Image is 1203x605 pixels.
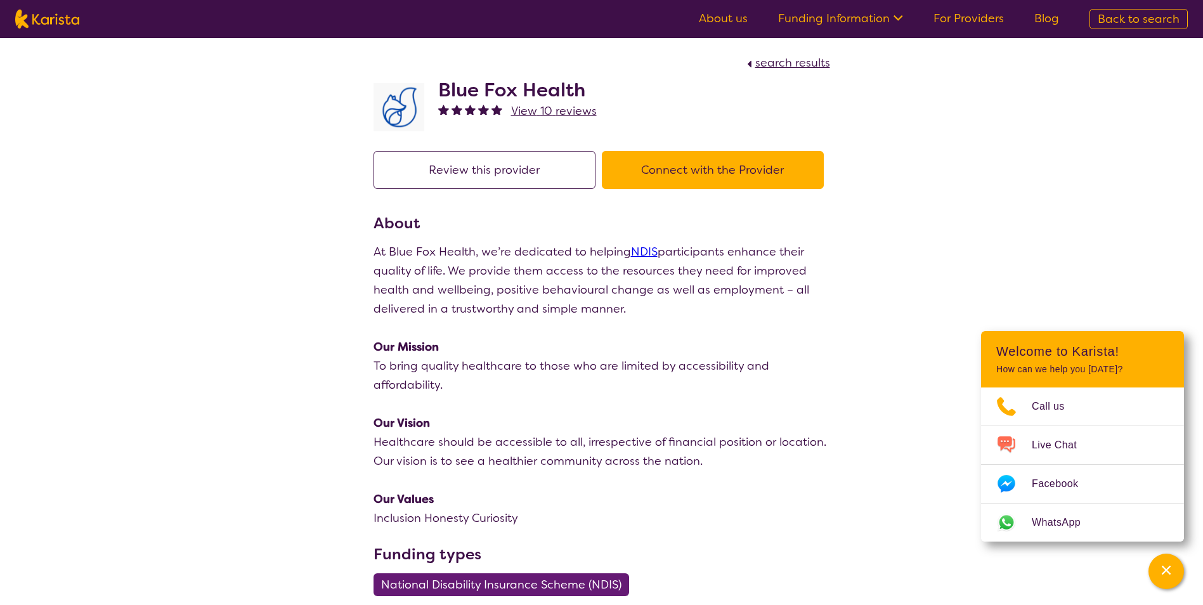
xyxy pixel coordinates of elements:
[374,242,830,318] p: At Blue Fox Health, we’re dedicated to helping participants enhance their quality of life. We pro...
[1032,474,1093,493] span: Facebook
[374,83,424,131] img: lyehhyr6avbivpacwqcf.png
[1034,11,1059,26] a: Blog
[465,104,476,115] img: fullstar
[778,11,903,26] a: Funding Information
[374,577,637,592] a: National Disability Insurance Scheme (NDIS)
[981,387,1184,542] ul: Choose channel
[1148,554,1184,589] button: Channel Menu
[744,55,830,70] a: search results
[374,162,602,178] a: Review this provider
[511,103,597,119] span: View 10 reviews
[374,339,439,355] strong: Our Mission
[374,212,830,235] h3: About
[438,79,597,101] h2: Blue Fox Health
[491,104,502,115] img: fullstar
[1098,11,1180,27] span: Back to search
[602,151,824,189] button: Connect with the Provider
[381,573,621,596] span: National Disability Insurance Scheme (NDIS)
[374,509,830,528] p: Inclusion Honesty Curiosity
[374,433,830,471] p: Healthcare should be accessible to all, irrespective of financial position or location. Our visio...
[996,364,1169,375] p: How can we help you [DATE]?
[374,356,830,394] p: To bring quality healthcare to those who are limited by accessibility and affordability.
[478,104,489,115] img: fullstar
[1032,436,1092,455] span: Live Chat
[755,55,830,70] span: search results
[452,104,462,115] img: fullstar
[631,244,658,259] a: NDIS
[1032,397,1080,416] span: Call us
[511,101,597,120] a: View 10 reviews
[602,162,830,178] a: Connect with the Provider
[933,11,1004,26] a: For Providers
[438,104,449,115] img: fullstar
[996,344,1169,359] h2: Welcome to Karista!
[981,331,1184,542] div: Channel Menu
[15,10,79,29] img: Karista logo
[981,504,1184,542] a: Web link opens in a new tab.
[374,151,595,189] button: Review this provider
[1032,513,1096,532] span: WhatsApp
[374,491,434,507] strong: Our Values
[699,11,748,26] a: About us
[1089,9,1188,29] a: Back to search
[374,543,830,566] h3: Funding types
[374,415,430,431] strong: Our Vision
